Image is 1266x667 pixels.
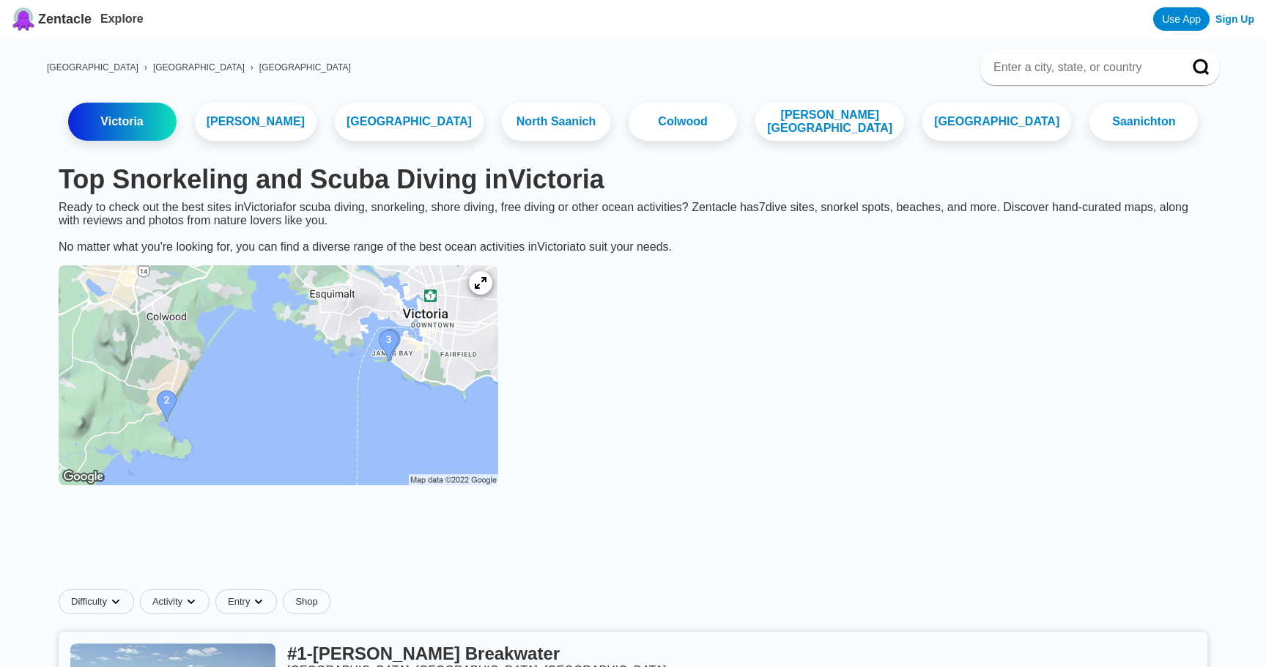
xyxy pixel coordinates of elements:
[68,103,177,141] a: Victoria
[59,164,1207,195] h1: Top Snorkeling and Scuba Diving in Victoria
[629,103,737,141] a: Colwood
[755,103,904,141] a: [PERSON_NAME][GEOGRAPHIC_DATA]
[195,103,316,141] a: [PERSON_NAME]
[228,596,250,608] span: Entry
[278,512,988,578] iframe: Advertisement
[185,596,197,608] img: dropdown caret
[215,589,283,614] button: Entrydropdown caret
[12,7,35,31] img: Zentacle logo
[38,12,92,27] span: Zentacle
[251,62,253,73] span: ›
[59,589,140,614] button: Difficultydropdown caret
[259,62,351,73] a: [GEOGRAPHIC_DATA]
[59,265,498,485] img: Victoria dive site map
[1153,7,1210,31] a: Use App
[12,7,92,31] a: Zentacle logoZentacle
[100,12,144,25] a: Explore
[47,201,1219,254] div: Ready to check out the best sites in Victoria for scuba diving, snorkeling, shore diving, free di...
[110,596,122,608] img: dropdown caret
[144,62,147,73] span: ›
[502,103,610,141] a: North Saanich
[153,62,245,73] a: [GEOGRAPHIC_DATA]
[71,596,107,608] span: Difficulty
[992,60,1172,75] input: Enter a city, state, or country
[283,589,330,614] a: Shop
[922,103,1071,141] a: [GEOGRAPHIC_DATA]
[47,254,510,500] a: Victoria dive site map
[47,62,138,73] a: [GEOGRAPHIC_DATA]
[152,596,182,608] span: Activity
[335,103,484,141] a: [GEOGRAPHIC_DATA]
[140,589,215,614] button: Activitydropdown caret
[1089,103,1198,141] a: Saanichton
[1215,13,1254,25] a: Sign Up
[253,596,264,608] img: dropdown caret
